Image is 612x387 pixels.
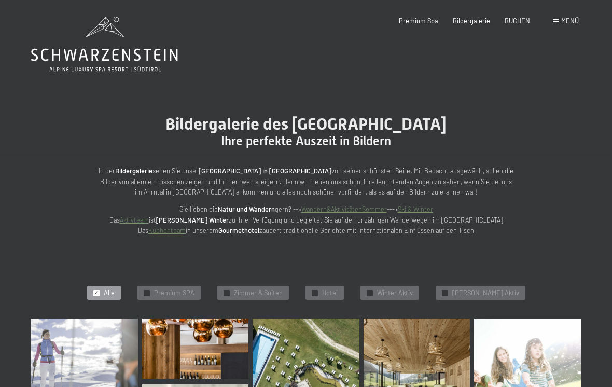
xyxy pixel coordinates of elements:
[99,204,513,236] p: Sie lieben die gern? --> ---> Das ist zu Ihrer Verfügung und begleitet Sie auf den unzähligen Wan...
[561,17,579,25] span: Menü
[453,17,490,25] a: Bildergalerie
[368,290,371,296] span: ✓
[218,226,259,234] strong: Gourmethotel
[199,167,331,175] strong: [GEOGRAPHIC_DATA] in [GEOGRAPHIC_DATA]
[115,167,152,175] strong: Bildergalerie
[301,205,387,213] a: Wandern&AktivitätenSommer
[234,288,283,298] span: Zimmer & Suiten
[94,290,98,296] span: ✓
[154,288,194,298] span: Premium SPA
[443,290,447,296] span: ✓
[165,114,447,134] span: Bildergalerie des [GEOGRAPHIC_DATA]
[148,226,186,234] a: Küchenteam
[104,288,115,298] span: Alle
[313,290,316,296] span: ✓
[452,288,519,298] span: [PERSON_NAME] Aktiv
[156,216,229,224] strong: [PERSON_NAME] Winter
[505,17,530,25] a: BUCHEN
[322,288,338,298] span: Hotel
[377,288,413,298] span: Winter Aktiv
[99,165,513,197] p: In der sehen Sie unser von seiner schönsten Seite. Mit Bedacht ausgewählt, sollen die Bilder von ...
[218,205,275,213] strong: Natur und Wandern
[399,17,438,25] a: Premium Spa
[145,290,148,296] span: ✓
[225,290,228,296] span: ✓
[221,134,391,148] span: Ihre perfekte Auszeit in Bildern
[142,319,249,379] img: Bildergalerie
[120,216,149,224] a: Aktivteam
[398,205,433,213] a: Ski & Winter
